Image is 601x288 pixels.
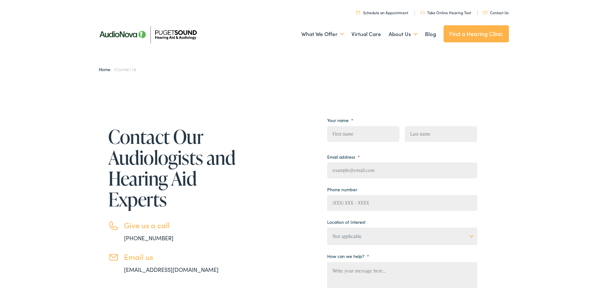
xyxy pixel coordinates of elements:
a: Virtual Care [351,22,381,46]
a: Home [99,66,114,72]
input: example@email.com [327,162,477,178]
input: (XXX) XXX - XXXX [327,195,477,211]
input: Last name [405,126,477,142]
input: First name [327,126,399,142]
a: [PHONE_NUMBER] [124,234,174,242]
a: [EMAIL_ADDRESS][DOMAIN_NAME] [124,266,219,273]
a: Schedule an Appointment [356,10,408,15]
h1: Contact Our Audiologists and Hearing Aid Experts [108,126,238,210]
a: Take Online Hearing Test [420,10,471,15]
a: Contact Us [483,10,509,15]
label: How can we help? [327,253,369,259]
img: utility icon [420,11,425,15]
label: Location of Interest [327,219,365,225]
label: Your name [327,117,353,123]
span: Contact Us [115,66,136,72]
span: / [99,66,137,72]
a: What We Offer [301,22,344,46]
h3: Give us a call [124,221,238,230]
label: Phone number [327,187,357,192]
img: utility icon [356,10,360,15]
a: About Us [389,22,417,46]
a: Find a Hearing Clinic [444,25,509,42]
img: utility icon [483,11,487,14]
h3: Email us [124,252,238,261]
a: Blog [425,22,436,46]
label: Email address [327,154,360,160]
